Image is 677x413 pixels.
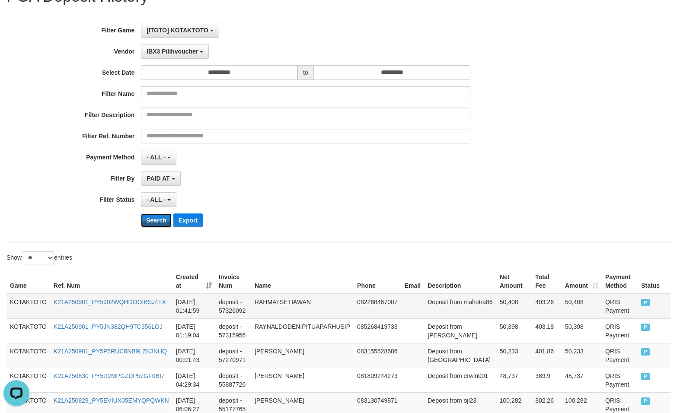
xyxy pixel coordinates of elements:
[424,343,496,368] td: Deposit from [GEOGRAPHIC_DATA]
[496,368,532,392] td: 48,737
[354,368,401,392] td: 081809244273
[251,269,354,294] th: Name
[641,373,650,380] span: PAID
[172,269,215,294] th: Created at: activate to sort column ascending
[496,269,532,294] th: Net Amount
[532,368,562,392] td: 389.9
[251,294,354,319] td: RAHMATSETIAWAN
[215,318,251,343] td: deposit - 57315956
[54,323,163,330] a: K21A250901_PY5JN382QH9TC356LOJ
[215,343,251,368] td: deposit - 57270971
[251,343,354,368] td: [PERSON_NAME]
[6,269,50,294] th: Game
[638,269,671,294] th: Status
[562,343,602,368] td: 50,233
[251,368,354,392] td: [PERSON_NAME]
[602,343,638,368] td: QRIS Payment
[141,171,180,186] button: PAID AT
[6,318,50,343] td: KOTAKTOTO
[172,318,215,343] td: [DATE] 01:19:04
[496,294,532,319] td: 50,408
[173,213,203,227] button: Export
[172,294,215,319] td: [DATE] 01:41:59
[562,294,602,319] td: 50,408
[6,343,50,368] td: KOTAKTOTO
[354,318,401,343] td: 085268419733
[354,343,401,368] td: 083155528686
[54,397,169,404] a: K21A250829_PY5EVIUX05EMYQPQWKN
[147,27,208,34] span: [ITOTO] KOTAKTOTO
[496,318,532,343] td: 50,398
[602,294,638,319] td: QRIS Payment
[215,294,251,319] td: deposit - 57326092
[141,213,172,227] button: Search
[401,269,425,294] th: Email
[424,294,496,319] td: Deposit from mahotra86
[147,196,166,203] span: - ALL -
[215,368,251,392] td: deposit - 55887726
[147,154,166,161] span: - ALL -
[602,318,638,343] td: QRIS Payment
[562,368,602,392] td: 48,737
[50,269,172,294] th: Ref. Num
[141,23,219,38] button: [ITOTO] KOTAKTOTO
[251,318,354,343] td: RAYNALDODENIPITUAPARHUSIP
[6,294,50,319] td: KOTAKTOTO
[215,269,251,294] th: Invoice Num
[532,318,562,343] td: 403.18
[424,368,496,392] td: Deposit from erwin001
[22,251,54,264] select: Showentries
[641,348,650,356] span: PAID
[172,343,215,368] td: [DATE] 00:01:43
[602,368,638,392] td: QRIS Payment
[54,372,165,379] a: K21A250830_PY5R2MPGZDP52GF0BI7
[141,44,209,59] button: IBX3 Pilihvoucher
[424,318,496,343] td: Deposit from [PERSON_NAME]
[6,251,72,264] label: Show entries
[141,192,176,207] button: - ALL -
[641,324,650,331] span: PAID
[3,3,29,29] button: Open LiveChat chat widget
[532,294,562,319] td: 403.26
[354,294,401,319] td: 082268467007
[532,343,562,368] td: 401.86
[54,348,167,355] a: K21A250901_PY5P5RUC6NB9LZK3NHQ
[354,269,401,294] th: Phone
[562,318,602,343] td: 50,398
[602,269,638,294] th: Payment Method
[147,175,169,182] span: PAID AT
[6,368,50,392] td: KOTAKTOTO
[54,299,166,305] a: K21A250901_PY5902WQHDOOIBSJ4TX
[424,269,496,294] th: Description
[562,269,602,294] th: Amount: activate to sort column ascending
[641,299,650,306] span: PAID
[532,269,562,294] th: Total Fee
[147,48,198,55] span: IBX3 Pilihvoucher
[496,343,532,368] td: 50,233
[297,65,314,80] span: to
[141,150,176,165] button: - ALL -
[641,397,650,405] span: PAID
[172,368,215,392] td: [DATE] 04:29:34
